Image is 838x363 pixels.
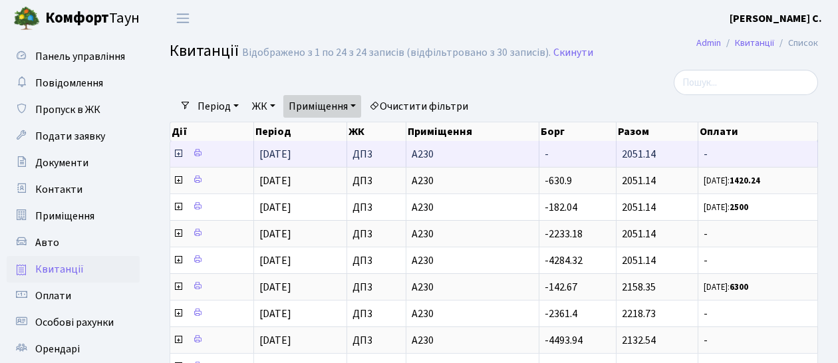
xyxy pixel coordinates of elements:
a: Подати заявку [7,123,140,150]
span: - [704,255,812,266]
span: 2218.73 [622,306,656,321]
nav: breadcrumb [676,29,838,57]
span: 2051.14 [622,253,656,268]
a: Оплати [7,283,140,309]
span: [DATE] [259,200,291,215]
a: Пропуск в ЖК [7,96,140,123]
span: 2051.14 [622,147,656,162]
b: [PERSON_NAME] С. [730,11,822,26]
span: - [545,147,549,162]
span: А230 [412,335,533,346]
a: Скинути [553,47,593,59]
th: Період [254,122,347,141]
span: [DATE] [259,227,291,241]
a: Контакти [7,176,140,203]
span: Панель управління [35,49,125,64]
span: Квитанції [170,39,239,62]
a: Період [192,95,244,118]
b: 1420.24 [730,175,760,187]
th: Борг [539,122,617,141]
span: [DATE] [259,333,291,348]
span: Авто [35,235,59,250]
b: 2500 [730,201,748,213]
span: - [704,229,812,239]
span: 2158.35 [622,280,656,295]
b: Комфорт [45,7,109,29]
span: -4284.32 [545,253,583,268]
span: ДП3 [352,229,401,239]
span: А230 [412,308,533,319]
span: ДП3 [352,282,401,293]
span: -4493.94 [545,333,583,348]
span: Орендарі [35,342,80,356]
span: [DATE] [259,280,291,295]
a: Приміщення [7,203,140,229]
span: 2051.14 [622,200,656,215]
span: Контакти [35,182,82,197]
li: Список [774,36,818,51]
span: ДП3 [352,335,401,346]
a: Орендарі [7,336,140,362]
th: Разом [617,122,698,141]
span: [DATE] [259,174,291,188]
span: А230 [412,282,533,293]
button: Переключити навігацію [166,7,200,29]
a: Квитанції [7,256,140,283]
span: 2051.14 [622,174,656,188]
span: -2233.18 [545,227,583,241]
a: Квитанції [735,36,774,50]
span: [DATE] [259,306,291,321]
span: Документи [35,156,88,170]
span: - [704,335,812,346]
span: Подати заявку [35,129,105,144]
span: 2051.14 [622,227,656,241]
span: Приміщення [35,209,94,223]
span: Пропуск в ЖК [35,102,100,117]
span: ДП3 [352,255,401,266]
span: ДП3 [352,308,401,319]
span: ДП3 [352,202,401,213]
a: Повідомлення [7,70,140,96]
span: Особові рахунки [35,315,114,330]
a: Авто [7,229,140,256]
input: Пошук... [674,70,818,95]
a: Admin [696,36,721,50]
span: Оплати [35,289,71,303]
span: [DATE] [259,147,291,162]
span: Повідомлення [35,76,103,90]
th: Оплати [698,122,818,141]
small: [DATE]: [704,281,748,293]
a: Приміщення [283,95,361,118]
span: ДП3 [352,176,401,186]
th: ЖК [347,122,407,141]
a: Очистити фільтри [364,95,474,118]
small: [DATE]: [704,175,760,187]
span: Таун [45,7,140,30]
span: -630.9 [545,174,572,188]
span: А230 [412,255,533,266]
span: ДП3 [352,149,401,160]
th: Приміщення [406,122,539,141]
a: Панель управління [7,43,140,70]
span: -182.04 [545,200,577,215]
a: [PERSON_NAME] С. [730,11,822,27]
th: Дії [170,122,254,141]
span: Квитанції [35,262,84,277]
span: -2361.4 [545,306,577,321]
span: А230 [412,149,533,160]
span: А230 [412,229,533,239]
b: 6300 [730,281,748,293]
span: [DATE] [259,253,291,268]
img: logo.png [13,5,40,32]
a: Документи [7,150,140,176]
a: Особові рахунки [7,309,140,336]
a: ЖК [247,95,281,118]
div: Відображено з 1 по 24 з 24 записів (відфільтровано з 30 записів). [242,47,551,59]
span: 2132.54 [622,333,656,348]
small: [DATE]: [704,201,748,213]
span: - [704,308,812,319]
span: А230 [412,202,533,213]
span: -142.67 [545,280,577,295]
span: - [704,149,812,160]
span: А230 [412,176,533,186]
